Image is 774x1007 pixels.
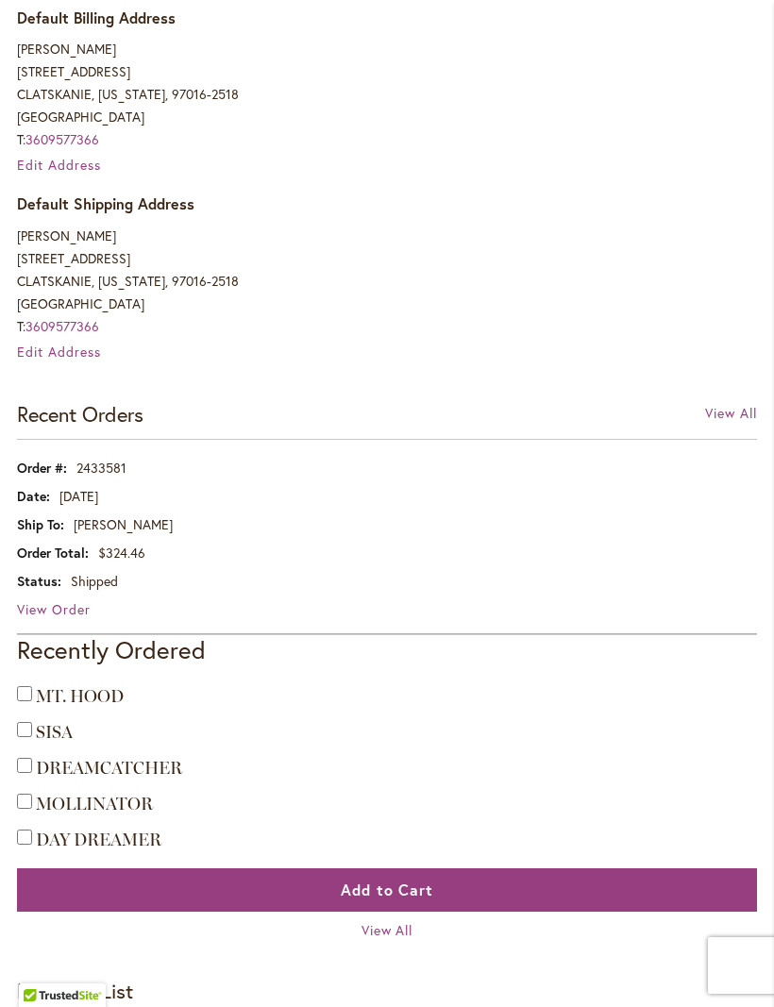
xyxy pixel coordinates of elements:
[17,511,757,539] td: [PERSON_NAME]
[17,193,194,213] span: Default Shipping Address
[17,600,91,618] a: View Order
[17,868,757,912] button: Add to Cart
[17,225,757,338] address: [PERSON_NAME] [STREET_ADDRESS] CLATSKANIE, [US_STATE], 97016-2518 [GEOGRAPHIC_DATA] T:
[17,38,757,151] address: [PERSON_NAME] [STREET_ADDRESS] CLATSKANIE, [US_STATE], 97016-2518 [GEOGRAPHIC_DATA] T:
[17,482,757,511] td: [DATE]
[17,977,133,1004] strong: My Wish List
[17,445,757,482] td: 2433581
[36,830,161,850] a: DAY DREAMER
[36,758,182,779] a: DREAMCATCHER
[341,880,434,899] span: Add to Cart
[17,156,101,174] a: Edit Address
[25,130,99,148] a: 3609577366
[36,794,153,814] a: MOLLINATOR
[17,8,176,27] span: Default Billing Address
[17,343,101,361] a: Edit Address
[17,633,206,665] strong: Recently Ordered
[705,404,757,423] a: View All
[36,686,124,707] a: MT. HOOD
[98,544,145,562] span: $324.46
[36,722,73,743] a: SISA
[362,921,413,939] a: View All
[17,567,757,596] td: Shipped
[17,400,143,428] strong: Recent Orders
[25,317,99,335] a: 3609577366
[705,404,757,422] span: View All
[14,940,67,993] iframe: Launch Accessibility Center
